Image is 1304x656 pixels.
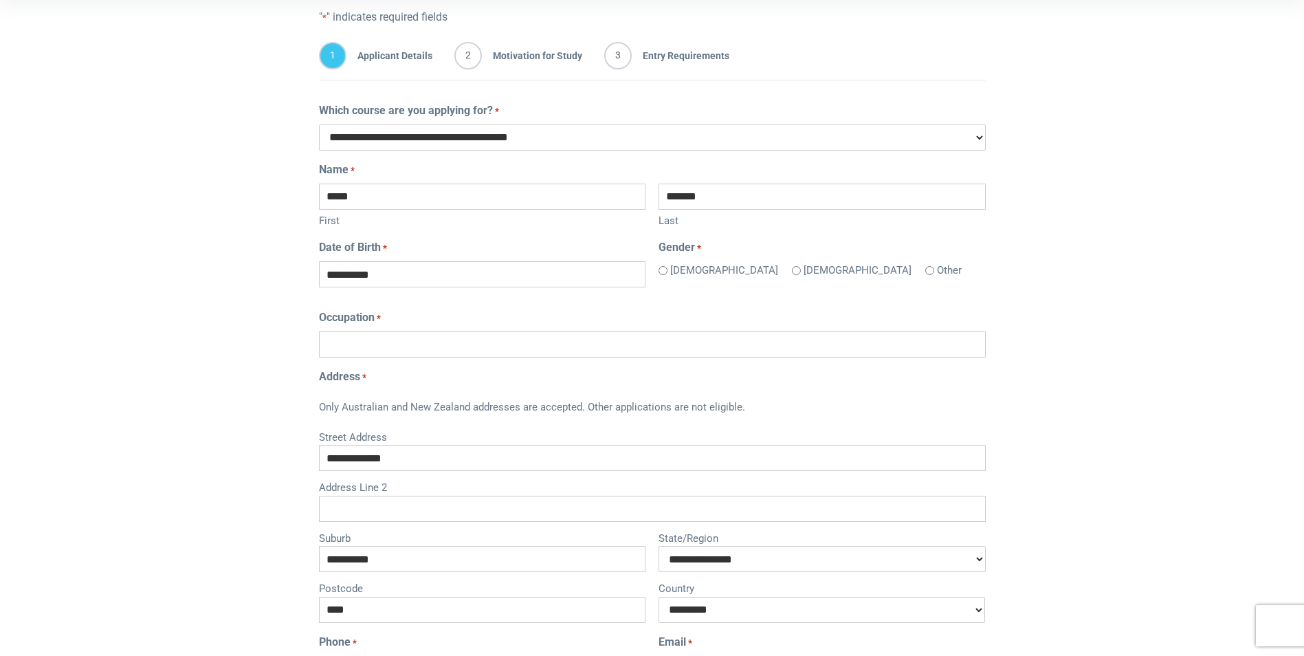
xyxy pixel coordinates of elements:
[319,391,986,426] div: Only Australian and New Zealand addresses are accepted. Other applications are not eligible.
[319,9,986,25] p: " " indicates required fields
[319,527,645,547] label: Suburb
[604,42,632,69] span: 3
[346,42,432,69] span: Applicant Details
[319,369,986,385] legend: Address
[659,239,985,256] legend: Gender
[670,263,778,278] label: [DEMOGRAPHIC_DATA]
[319,477,986,496] label: Address Line 2
[659,210,985,229] label: Last
[319,634,357,650] label: Phone
[659,634,692,650] label: Email
[319,426,986,446] label: Street Address
[937,263,962,278] label: Other
[632,42,729,69] span: Entry Requirements
[659,527,985,547] label: State/Region
[482,42,582,69] span: Motivation for Study
[319,210,645,229] label: First
[454,42,482,69] span: 2
[319,309,381,326] label: Occupation
[319,102,499,119] label: Which course are you applying for?
[659,578,985,597] label: Country
[319,578,645,597] label: Postcode
[319,162,986,178] legend: Name
[319,239,387,256] label: Date of Birth
[319,42,346,69] span: 1
[804,263,911,278] label: [DEMOGRAPHIC_DATA]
